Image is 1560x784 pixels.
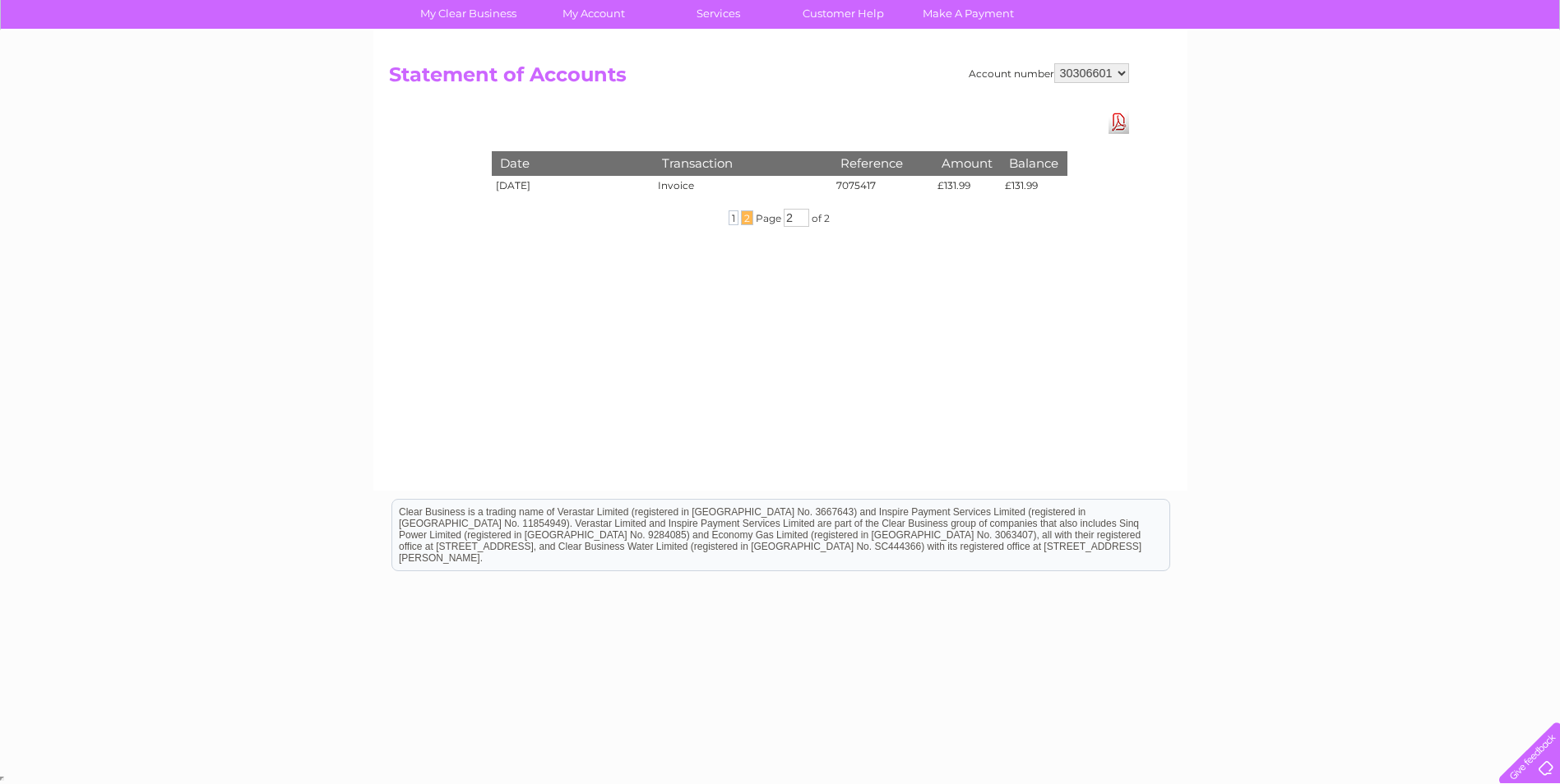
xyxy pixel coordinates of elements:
[729,210,738,225] span: 1
[812,212,822,224] span: of
[824,212,830,224] span: 2
[492,176,655,201] td: [DATE]
[832,176,934,201] td: 7075417
[756,212,781,224] span: Page
[933,176,1001,201] td: £131.99
[492,151,655,175] th: Date
[1250,8,1363,29] a: 0333 014 3131
[1451,70,1491,82] a: Contact
[741,210,753,225] span: 2
[54,43,138,93] img: logo.png
[654,151,831,175] th: Transaction
[1506,70,1544,82] a: Log out
[1109,110,1129,134] a: Download Pdf
[1417,70,1441,82] a: Blog
[1001,151,1067,175] th: Balance
[1271,70,1302,82] a: Water
[389,63,1129,95] h2: Statement of Accounts
[1001,176,1067,201] td: £131.99
[933,151,1001,175] th: Amount
[832,151,934,175] th: Reference
[654,176,831,201] td: Invoice
[392,9,1169,80] div: Clear Business is a trading name of Verastar Limited (registered in [GEOGRAPHIC_DATA] No. 3667643...
[1312,70,1348,82] a: Energy
[1358,70,1407,82] a: Telecoms
[969,63,1129,83] div: Account number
